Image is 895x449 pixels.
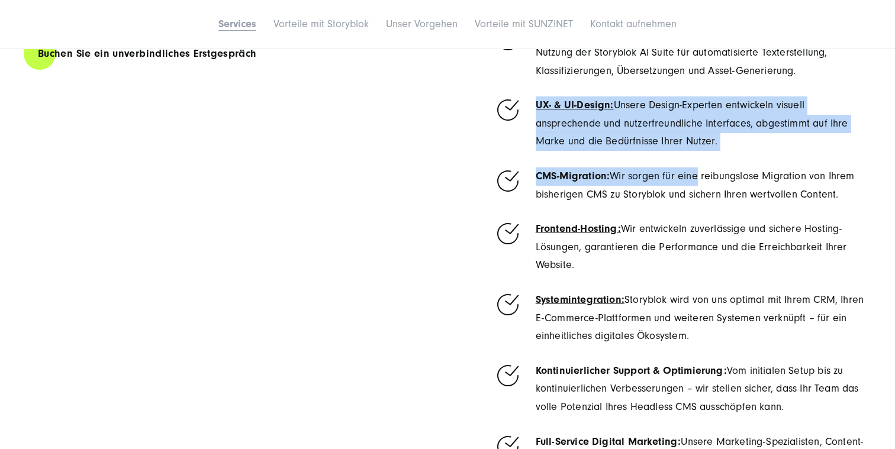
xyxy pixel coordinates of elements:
a: Vorteile mit SUNZINET [475,18,573,30]
a: Buchen Sie ein unverbindliches Erstgespräch [24,37,271,70]
li: Vom initialen Setup bis zu kontinuierlichen Verbesserungen – wir stellen sicher, dass Ihr Team da... [494,362,871,416]
li: Als Integrationspartner sorgen wir für eine nahtlose Nutzung der Storyblok AI Suite für automatis... [494,26,871,80]
a: Unser Vorgehen [386,18,458,30]
a: Services [218,18,256,30]
strong: Full-Service Digital Marketing: [536,435,681,448]
a: Kontakt aufnehmen [590,18,677,30]
strong: CMS-Migration: [536,170,610,182]
li: Wir sorgen für eine reibungslose Migration von Ihrem bisherigen CMS zu Storyblok und sichern Ihre... [494,167,871,203]
a: Systemintegration: [536,293,624,306]
li: Wir entwickeln zuverlässige und sichere Hosting-Lösungen, garantieren die Performance und die Err... [494,220,871,274]
li: Storyblok wird von uns optimal mit Ihrem CRM, Ihren E-Commerce-Plattformen und weiteren Systemen ... [494,291,871,345]
a: Frontend-Hosting: [536,222,621,235]
a: Vorteile mit Storyblok [273,18,369,30]
a: UX- & UI-Design: [536,99,614,111]
strong: Kontinuierlicher Support & Optimierung: [536,364,727,377]
li: Unsere Design-Experten entwickeln visuell ansprechende und nutzerfreundliche Interfaces, abgestim... [494,96,871,151]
